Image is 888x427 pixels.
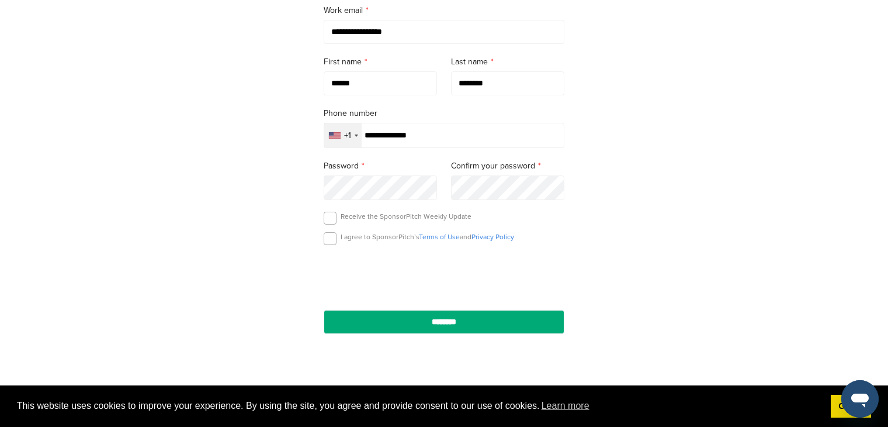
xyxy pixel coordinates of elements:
label: Password [324,160,437,173]
div: Selected country [324,123,362,147]
label: Last name [451,56,564,68]
label: Confirm your password [451,160,564,173]
a: dismiss cookie message [831,395,871,418]
a: learn more about cookies [540,397,591,415]
label: First name [324,56,437,68]
p: I agree to SponsorPitch’s and [341,232,514,242]
iframe: Button to launch messaging window [841,380,879,418]
a: Privacy Policy [471,233,514,241]
p: Receive the SponsorPitch Weekly Update [341,212,471,221]
label: Work email [324,4,564,17]
iframe: reCAPTCHA [377,259,511,293]
span: This website uses cookies to improve your experience. By using the site, you agree and provide co... [17,397,821,415]
a: Terms of Use [419,233,460,241]
label: Phone number [324,107,564,120]
div: +1 [344,132,351,140]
